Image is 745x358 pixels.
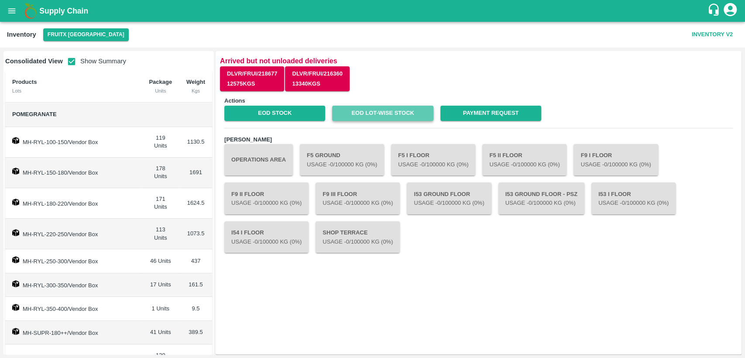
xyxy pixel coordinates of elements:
[505,199,577,207] p: Usage - 0 /100000 Kg (0%)
[179,297,212,321] td: 9.5
[7,31,36,38] b: Inventory
[323,238,393,246] p: Usage - 0 /100000 Kg (0%)
[224,182,309,214] button: F9 II FloorUsage -0/100000 Kg (0%)
[12,79,37,85] b: Products
[12,111,57,117] span: Pomegranate
[179,273,212,297] td: 161.5
[149,79,172,85] b: Package
[300,144,384,176] button: F5 GroundUsage -0/100000 Kg (0%)
[149,87,172,95] div: Units
[2,1,22,21] button: open drawer
[12,168,19,175] img: box
[224,221,309,253] button: I54 I FloorUsage -0/100000 Kg (0%)
[220,55,737,66] p: Arrived but not unloaded deliveries
[224,106,325,121] a: EOD Stock
[179,321,212,345] td: 389.5
[5,127,142,158] td: MH-RYL-100-150/Vendor Box
[142,188,179,219] td: 171 Units
[398,161,468,169] p: Usage - 0 /100000 Kg (0%)
[224,136,272,143] b: [PERSON_NAME]
[5,297,142,321] td: MH-RYL-350-400/Vendor Box
[63,58,126,65] span: Show Summary
[440,106,541,121] a: Payment Request
[186,87,205,95] div: Kgs
[580,161,651,169] p: Usage - 0 /100000 Kg (0%)
[482,144,566,176] button: F5 II FloorUsage -0/100000 Kg (0%)
[142,321,179,345] td: 41 Units
[688,27,736,42] button: Inventory V2
[285,66,349,92] button: DLVR/FRUI/21636013340Kgs
[179,219,212,249] td: 1073.5
[12,256,19,263] img: box
[179,127,212,158] td: 1130.5
[5,249,142,273] td: MH-RYL-250-300/Vendor Box
[307,161,377,169] p: Usage - 0 /100000 Kg (0%)
[5,273,142,297] td: MH-RYL-300-350/Vendor Box
[5,58,63,65] b: Consolidated View
[12,137,19,144] img: box
[179,188,212,219] td: 1624.5
[12,328,19,335] img: box
[39,5,707,17] a: Supply Chain
[722,2,738,20] div: account of current user
[220,66,284,92] button: DLVR/FRUI/21867712575Kgs
[391,144,475,176] button: F5 I FloorUsage -0/100000 Kg (0%)
[332,106,433,121] a: EOD Lot-wise Stock
[316,182,400,214] button: F9 III FloorUsage -0/100000 Kg (0%)
[224,97,245,104] b: Actions
[591,182,676,214] button: I53 I FloorUsage -0/100000 Kg (0%)
[489,161,560,169] p: Usage - 0 /100000 Kg (0%)
[12,229,19,236] img: box
[186,79,205,85] b: Weight
[231,199,302,207] p: Usage - 0 /100000 Kg (0%)
[5,321,142,345] td: MH-SUPR-180++/Vendor Box
[142,158,179,188] td: 178 Units
[707,3,722,19] div: customer-support
[12,304,19,311] img: box
[498,182,584,214] button: I53 Ground Floor - PSZUsage -0/100000 Kg (0%)
[414,199,484,207] p: Usage - 0 /100000 Kg (0%)
[231,238,302,246] p: Usage - 0 /100000 Kg (0%)
[12,87,135,95] div: Lots
[12,199,19,206] img: box
[142,249,179,273] td: 46 Units
[12,280,19,287] img: box
[179,158,212,188] td: 1691
[323,199,393,207] p: Usage - 0 /100000 Kg (0%)
[573,144,658,176] button: F9 I FloorUsage -0/100000 Kg (0%)
[43,28,129,41] button: Select DC
[407,182,491,214] button: I53 Ground FloorUsage -0/100000 Kg (0%)
[5,188,142,219] td: MH-RYL-180-220/Vendor Box
[142,219,179,249] td: 113 Units
[22,2,39,20] img: logo
[179,249,212,273] td: 437
[142,127,179,158] td: 119 Units
[598,199,669,207] p: Usage - 0 /100000 Kg (0%)
[142,273,179,297] td: 17 Units
[39,7,88,15] b: Supply Chain
[224,144,293,176] button: Operations Area
[5,158,142,188] td: MH-RYL-150-180/Vendor Box
[316,221,400,253] button: Shop TerraceUsage -0/100000 Kg (0%)
[142,297,179,321] td: 1 Units
[5,219,142,249] td: MH-RYL-220-250/Vendor Box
